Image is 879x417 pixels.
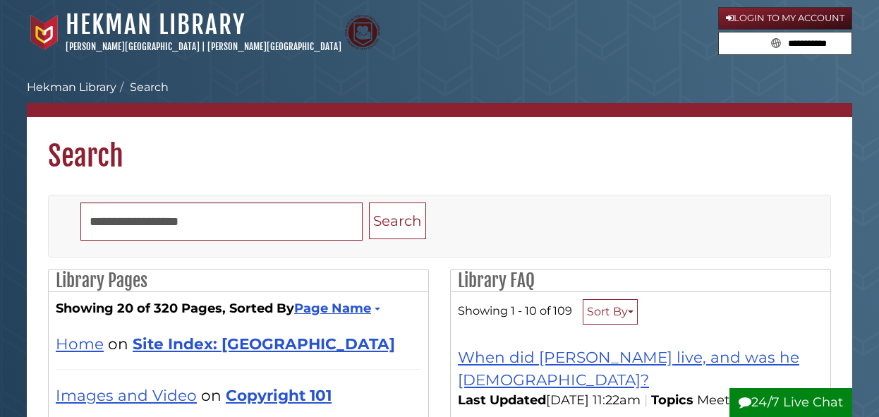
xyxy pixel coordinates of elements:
button: Search [767,32,785,52]
a: Images and Video [56,386,197,404]
ul: Topics [697,392,792,408]
button: Search [369,203,426,240]
span: on [201,386,222,404]
span: Showing 1 - 10 of 109 [458,303,572,318]
img: Calvin Theological Seminary [345,15,380,50]
h1: Search [27,117,852,174]
a: [PERSON_NAME][GEOGRAPHIC_DATA] [207,41,341,52]
form: Search library guides, policies, and FAQs. [718,32,852,56]
a: Hekman Library [66,9,245,40]
h2: Library Pages [49,270,428,292]
span: on [108,334,128,353]
li: Meeter Center [697,391,792,410]
a: Login to My Account [718,7,852,30]
span: Last Updated [458,392,546,408]
a: Home [56,334,104,353]
strong: Showing 20 of 320 Pages, Sorted By [56,299,421,318]
a: Hekman Library [27,80,116,94]
span: | [641,392,651,408]
button: Sort By [583,299,638,325]
span: [DATE] 11:22am [458,392,641,408]
button: 24/7 Live Chat [729,388,852,417]
img: Calvin University [27,15,62,50]
a: Site Index: [GEOGRAPHIC_DATA] [133,334,395,353]
a: When did [PERSON_NAME] live, and was he [DEMOGRAPHIC_DATA]? [458,348,799,389]
a: [PERSON_NAME][GEOGRAPHIC_DATA] [66,41,200,52]
a: Page Name [294,301,378,316]
span: Topics [651,392,693,408]
a: Copyright 101 [226,386,332,404]
h2: Library FAQ [451,270,830,292]
li: Search [116,79,169,96]
nav: breadcrumb [27,79,852,117]
span: | [202,41,205,52]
